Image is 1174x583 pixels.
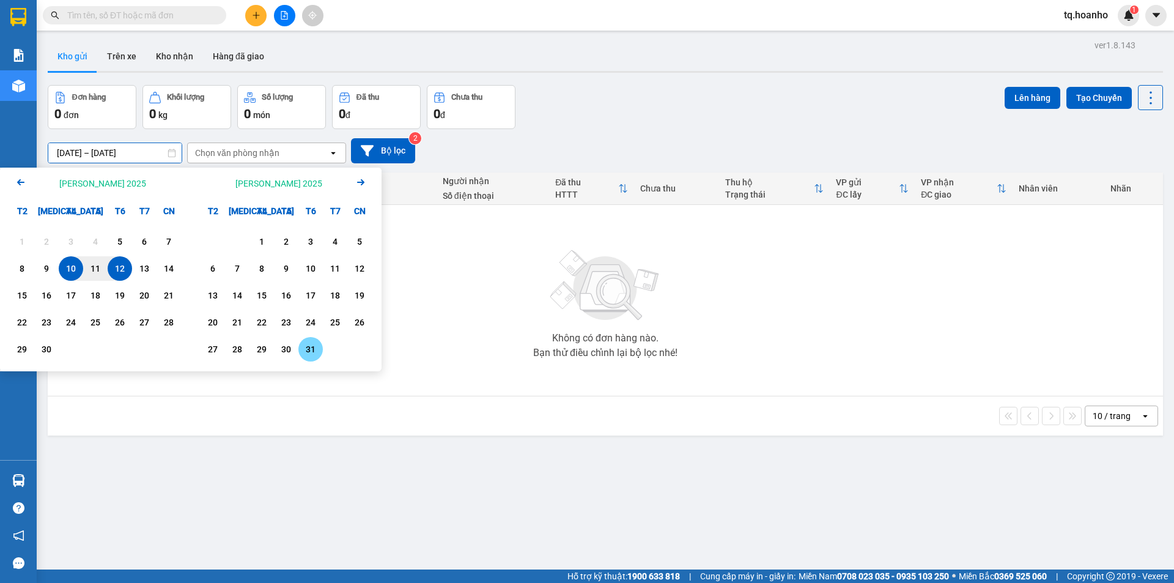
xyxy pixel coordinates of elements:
[274,256,298,281] div: Choose Thứ Năm, tháng 10 9 2025. It's available.
[34,256,59,281] div: Choose Thứ Ba, tháng 09 9 2025. It's available.
[160,315,177,330] div: 28
[1005,87,1060,109] button: Lên hàng
[13,288,31,303] div: 15
[34,229,59,254] div: Not available. Thứ Ba, tháng 09 2 2025.
[332,85,421,129] button: Đã thu0đ
[640,184,713,193] div: Chưa thu
[262,93,293,102] div: Số lượng
[111,261,128,276] div: 12
[245,5,267,26] button: plus
[48,143,182,163] input: Select a date range.
[249,256,274,281] div: Choose Thứ Tư, tháng 10 8 2025. It's available.
[440,110,445,120] span: đ
[959,570,1047,583] span: Miền Bắc
[146,42,203,71] button: Kho nhận
[353,175,368,190] svg: Arrow Right
[225,337,249,362] div: Choose Thứ Ba, tháng 10 28 2025. It's available.
[351,288,368,303] div: 19
[10,199,34,223] div: T2
[555,177,618,187] div: Đã thu
[34,283,59,308] div: Choose Thứ Ba, tháng 09 16 2025. It's available.
[167,93,204,102] div: Khối lượng
[225,310,249,335] div: Choose Thứ Ba, tháng 10 21 2025. It's available.
[1093,410,1131,422] div: 10 / trang
[136,315,153,330] div: 27
[323,283,347,308] div: Choose Thứ Bảy, tháng 10 18 2025. It's available.
[229,261,246,276] div: 7
[229,288,246,303] div: 14
[59,199,83,223] div: T4
[298,283,323,308] div: Choose Thứ Sáu, tháng 10 17 2025. It's available.
[136,234,153,249] div: 6
[351,234,368,249] div: 5
[278,315,295,330] div: 23
[353,175,368,191] button: Next month.
[345,110,350,120] span: đ
[427,85,515,129] button: Chưa thu0đ
[108,229,132,254] div: Choose Thứ Sáu, tháng 09 5 2025. It's available.
[280,11,289,20] span: file-add
[351,261,368,276] div: 12
[302,261,319,276] div: 10
[347,283,372,308] div: Choose Chủ Nhật, tháng 10 19 2025. It's available.
[253,110,270,120] span: món
[323,256,347,281] div: Choose Thứ Bảy, tháng 10 11 2025. It's available.
[157,256,181,281] div: Choose Chủ Nhật, tháng 09 14 2025. It's available.
[64,110,79,120] span: đơn
[298,256,323,281] div: Choose Thứ Sáu, tháng 10 10 2025. It's available.
[201,310,225,335] div: Choose Thứ Hai, tháng 10 20 2025. It's available.
[921,177,997,187] div: VP nhận
[347,256,372,281] div: Choose Chủ Nhật, tháng 10 12 2025. It's available.
[555,190,618,199] div: HTTT
[1151,10,1162,21] span: caret-down
[274,337,298,362] div: Choose Thứ Năm, tháng 10 30 2025. It's available.
[278,261,295,276] div: 9
[253,288,270,303] div: 15
[12,49,25,62] img: solution-icon
[249,199,274,223] div: T4
[327,315,344,330] div: 25
[195,147,279,159] div: Chọn văn phòng nhận
[249,310,274,335] div: Choose Thứ Tư, tháng 10 22 2025. It's available.
[1106,572,1115,581] span: copyright
[274,199,298,223] div: T5
[274,310,298,335] div: Choose Thứ Năm, tháng 10 23 2025. It's available.
[278,288,295,303] div: 16
[13,342,31,357] div: 29
[149,106,156,121] span: 0
[87,288,104,303] div: 18
[356,93,379,102] div: Đã thu
[1140,411,1150,421] svg: open
[59,310,83,335] div: Choose Thứ Tư, tháng 09 24 2025. It's available.
[157,199,181,223] div: CN
[836,177,899,187] div: VP gửi
[830,173,915,205] th: Toggle SortBy
[38,342,55,357] div: 30
[323,199,347,223] div: T7
[12,80,25,92] img: warehouse-icon
[136,261,153,276] div: 13
[552,333,659,343] div: Không có đơn hàng nào.
[302,234,319,249] div: 3
[244,106,251,121] span: 0
[48,42,97,71] button: Kho gửi
[83,310,108,335] div: Choose Thứ Năm, tháng 09 25 2025. It's available.
[952,574,956,579] span: ⚪️
[87,315,104,330] div: 25
[253,234,270,249] div: 1
[87,261,104,276] div: 11
[13,175,28,191] button: Previous month.
[136,288,153,303] div: 20
[298,229,323,254] div: Choose Thứ Sáu, tháng 10 3 2025. It's available.
[132,256,157,281] div: Choose Thứ Bảy, tháng 09 13 2025. It's available.
[13,530,24,541] span: notification
[249,283,274,308] div: Choose Thứ Tư, tháng 10 15 2025. It's available.
[278,342,295,357] div: 30
[725,177,814,187] div: Thu hộ
[327,261,344,276] div: 11
[229,342,246,357] div: 28
[347,199,372,223] div: CN
[252,11,260,20] span: plus
[59,283,83,308] div: Choose Thứ Tư, tháng 09 17 2025. It's available.
[13,557,24,569] span: message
